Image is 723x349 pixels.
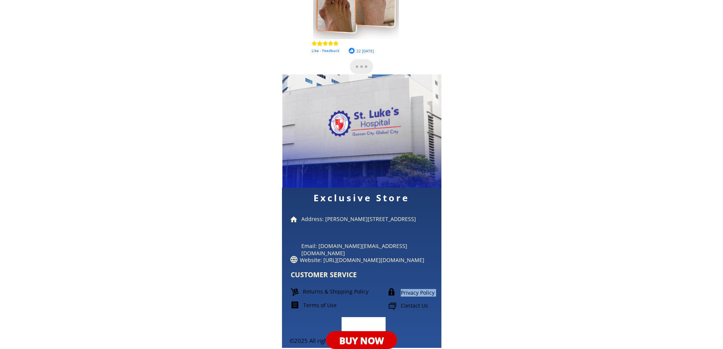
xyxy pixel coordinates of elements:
font: Website: [URL][DOMAIN_NAME][DOMAIN_NAME] [300,256,424,264]
font: Privacy Policy [401,289,435,296]
font: Email: [DOMAIN_NAME][EMAIL_ADDRESS][DOMAIN_NAME] [301,242,407,257]
font: 22 [DATE] [356,48,374,54]
font: Terms of Use [303,302,337,309]
font: BUY NOW [339,334,384,347]
font: Returns & Shipping Policy [303,288,369,295]
font: Exclusive Store [313,191,410,204]
font: CUSTOMER SERVICE [291,270,357,279]
font: Contact Us [401,302,428,309]
font: ©2025 All rights reserved [290,337,356,344]
font: Address: [PERSON_NAME][STREET_ADDRESS] [301,215,416,223]
font: Like - Feedback [312,48,339,53]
